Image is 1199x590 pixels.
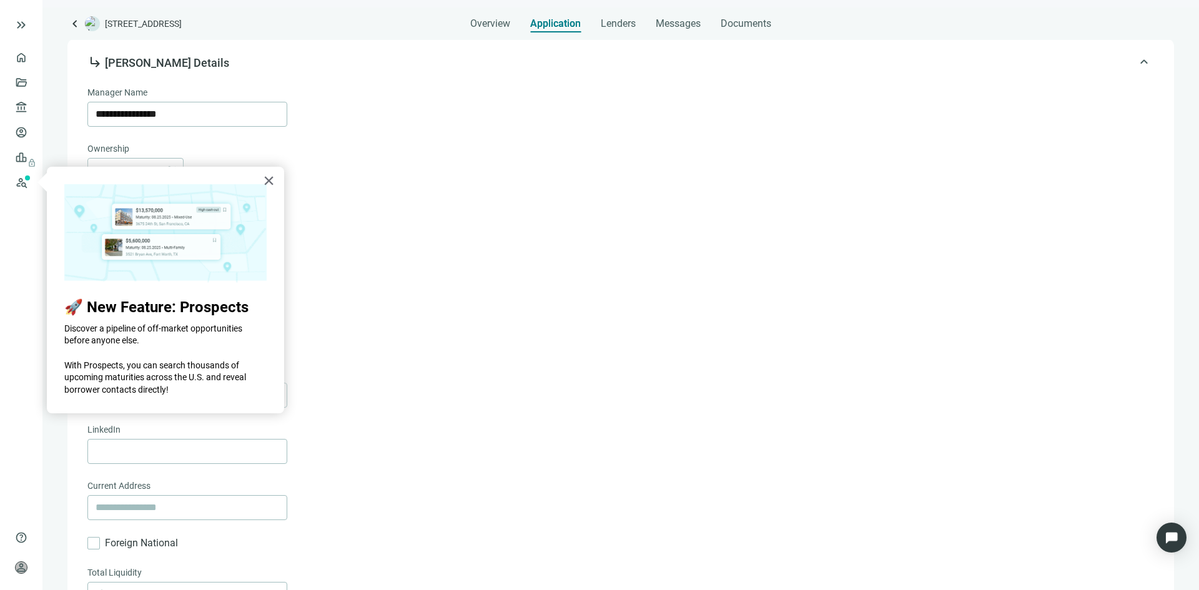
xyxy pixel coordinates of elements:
span: Messages [656,17,701,29]
button: Close [263,170,275,190]
span: Manager Name [87,86,147,99]
h2: 🚀 New Feature: Prospects [64,298,267,317]
span: subdirectory_arrow_right [87,54,102,69]
span: [PERSON_NAME] Details [87,56,229,69]
span: Ownership [87,142,129,155]
span: Foreign National [105,535,178,551]
div: Open Intercom Messenger [1157,523,1187,553]
span: Application [530,17,581,30]
span: keyboard_double_arrow_right [14,17,29,32]
span: Documents [721,17,771,30]
span: help [15,531,27,544]
span: Lenders [601,17,636,30]
span: Current Address [87,479,150,493]
span: Overview [470,17,510,30]
p: With Prospects, you can search thousands of upcoming maturities across the U.S. and reveal borrow... [64,360,267,396]
span: keyboard_arrow_left [67,16,82,31]
span: LinkedIn [87,423,121,436]
img: deal-logo [85,16,100,31]
span: person [15,561,27,574]
span: percent [165,164,178,177]
span: Total Liquidity [87,566,142,579]
p: Discover a pipeline of off-market opportunities before anyone else. [64,323,267,347]
span: [STREET_ADDRESS] [105,17,182,30]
